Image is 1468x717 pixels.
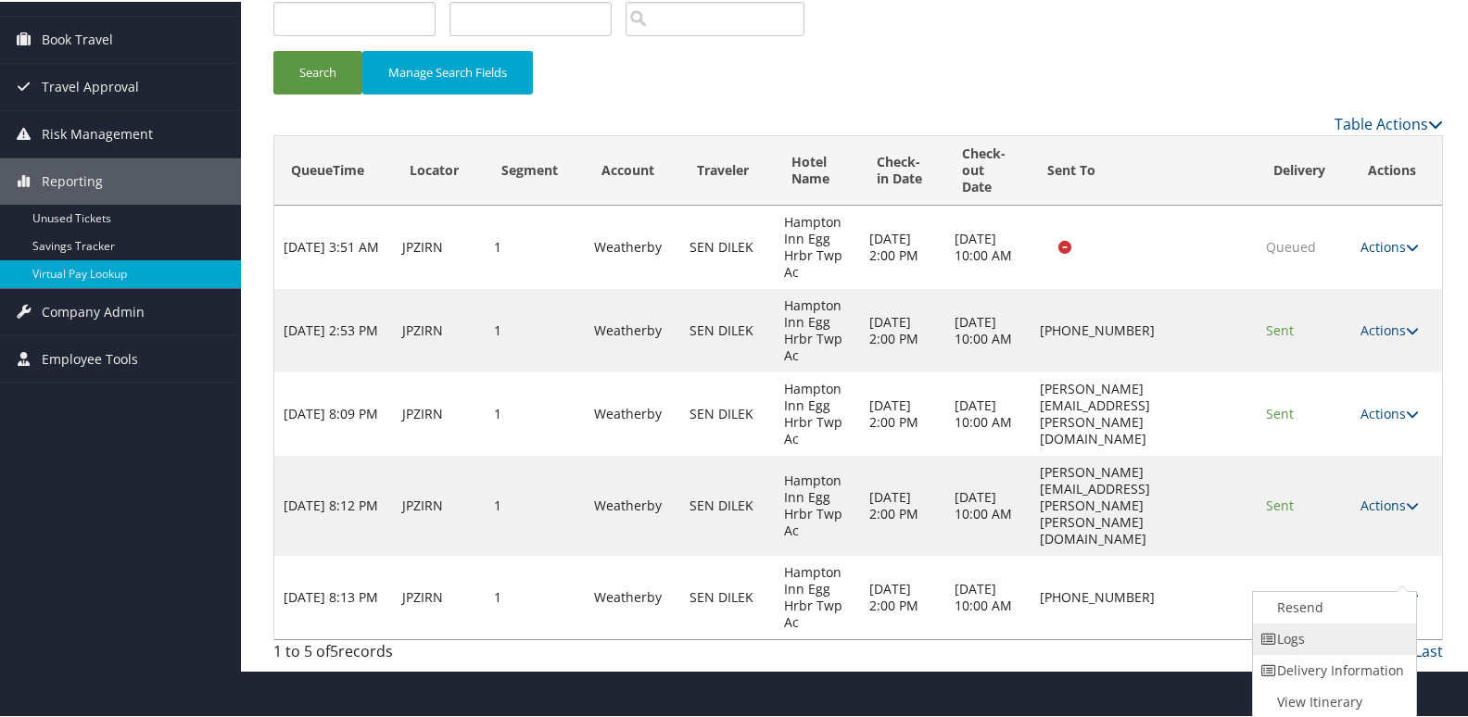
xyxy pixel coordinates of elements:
[775,134,859,204] th: Hotel Name: activate to sort column ascending
[945,134,1031,204] th: Check-out Date: activate to sort column ascending
[775,371,859,454] td: Hampton Inn Egg Hrbr Twp Ac
[1360,320,1419,337] a: Actions
[860,454,945,554] td: [DATE] 2:00 PM
[1266,403,1294,421] span: Sent
[585,554,680,637] td: Weatherby
[273,638,545,670] div: 1 to 5 of records
[274,287,393,371] td: [DATE] 2:53 PM
[860,371,945,454] td: [DATE] 2:00 PM
[1253,653,1411,685] a: Delivery Information
[860,554,945,637] td: [DATE] 2:00 PM
[274,371,393,454] td: [DATE] 8:09 PM
[1253,685,1411,716] a: View Itinerary
[1414,639,1443,660] a: Last
[775,204,859,287] td: Hampton Inn Egg Hrbr Twp Ac
[1257,134,1351,204] th: Delivery: activate to sort column ascending
[1031,371,1257,454] td: [PERSON_NAME][EMAIL_ADDRESS][PERSON_NAME][DOMAIN_NAME]
[1266,236,1316,254] span: Queued
[1031,454,1257,554] td: [PERSON_NAME][EMAIL_ADDRESS][PERSON_NAME][PERSON_NAME][DOMAIN_NAME]
[274,204,393,287] td: [DATE] 3:51 AM
[42,15,113,61] span: Book Travel
[860,287,945,371] td: [DATE] 2:00 PM
[1351,134,1442,204] th: Actions
[485,554,585,637] td: 1
[42,157,103,203] span: Reporting
[860,204,945,287] td: [DATE] 2:00 PM
[485,134,585,204] th: Segment: activate to sort column ascending
[945,454,1031,554] td: [DATE] 10:00 AM
[274,134,393,204] th: QueueTime: activate to sort column descending
[1335,112,1443,132] a: Table Actions
[1031,134,1257,204] th: Sent To: activate to sort column ascending
[775,454,859,554] td: Hampton Inn Egg Hrbr Twp Ac
[393,454,485,554] td: JPZIRN
[775,287,859,371] td: Hampton Inn Egg Hrbr Twp Ac
[1266,495,1294,512] span: Sent
[680,204,775,287] td: SEN DILEK
[680,287,775,371] td: SEN DILEK
[42,287,145,333] span: Company Admin
[945,554,1031,637] td: [DATE] 10:00 AM
[945,204,1031,287] td: [DATE] 10:00 AM
[585,371,680,454] td: Weatherby
[1031,554,1257,637] td: [PHONE_NUMBER]
[1360,495,1419,512] a: Actions
[680,554,775,637] td: SEN DILEK
[485,454,585,554] td: 1
[42,62,139,108] span: Travel Approval
[393,204,485,287] td: JPZIRN
[330,639,338,660] span: 5
[585,134,680,204] th: Account: activate to sort column ascending
[585,454,680,554] td: Weatherby
[680,454,775,554] td: SEN DILEK
[485,371,585,454] td: 1
[1253,622,1411,653] a: Logs
[362,49,533,93] button: Manage Search Fields
[485,204,585,287] td: 1
[485,287,585,371] td: 1
[1360,236,1419,254] a: Actions
[585,204,680,287] td: Weatherby
[393,554,485,637] td: JPZIRN
[42,109,153,156] span: Risk Management
[274,554,393,637] td: [DATE] 8:13 PM
[585,287,680,371] td: Weatherby
[393,371,485,454] td: JPZIRN
[860,134,945,204] th: Check-in Date: activate to sort column ascending
[274,454,393,554] td: [DATE] 8:12 PM
[393,287,485,371] td: JPZIRN
[945,371,1031,454] td: [DATE] 10:00 AM
[1266,320,1294,337] span: Sent
[1266,586,1294,604] span: Sent
[1360,403,1419,421] a: Actions
[42,334,138,381] span: Employee Tools
[945,287,1031,371] td: [DATE] 10:00 AM
[775,554,859,637] td: Hampton Inn Egg Hrbr Twp Ac
[393,134,485,204] th: Locator: activate to sort column ascending
[680,371,775,454] td: SEN DILEK
[1253,590,1411,622] a: Resend
[1360,586,1419,604] a: Actions
[680,134,775,204] th: Traveler: activate to sort column ascending
[1031,287,1257,371] td: [PHONE_NUMBER]
[273,49,362,93] button: Search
